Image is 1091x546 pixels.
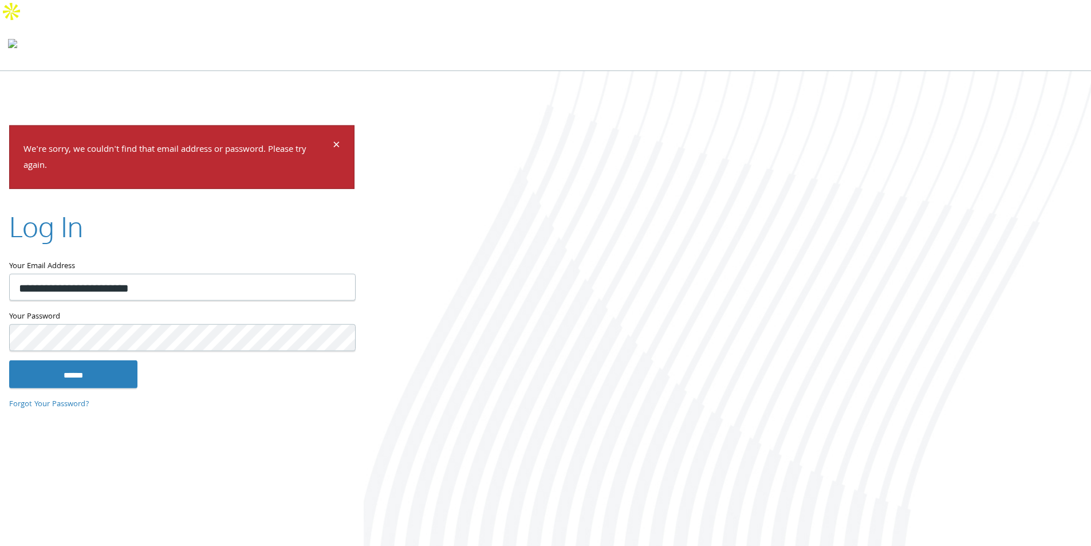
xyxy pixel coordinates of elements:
label: Your Password [9,310,355,324]
p: We're sorry, we couldn't find that email address or password. Please try again. [23,142,331,175]
a: Forgot Your Password? [9,398,89,410]
span: × [333,135,340,157]
h2: Log In [9,207,83,246]
img: todyl-logo-dark.svg [8,35,17,58]
button: Dismiss alert [333,139,340,153]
